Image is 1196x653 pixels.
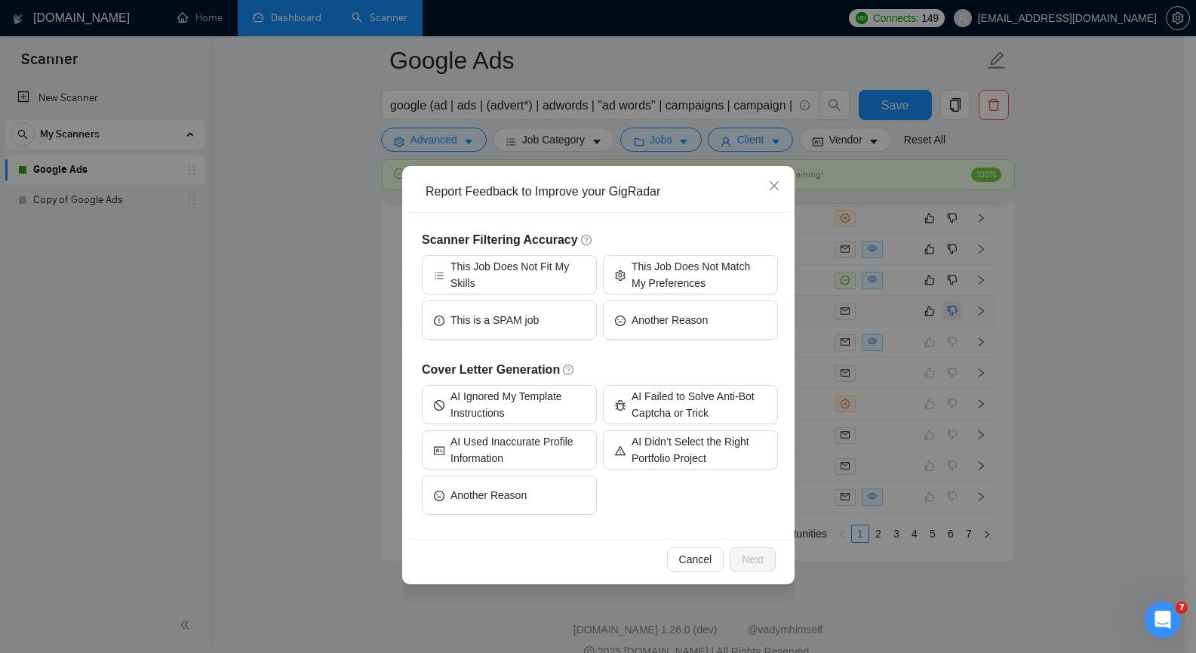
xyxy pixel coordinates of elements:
[1145,602,1181,638] iframe: Intercom live chat
[615,314,626,325] span: frown
[603,255,778,294] button: settingThis Job Does Not Match My Preferences
[1176,602,1188,614] span: 7
[678,551,712,568] span: Cancel
[615,269,626,280] span: setting
[603,385,778,424] button: bugAI Failed to Solve Anti-Bot Captcha or Trick
[450,312,539,328] span: This is a SPAM job
[615,399,626,410] span: bug
[563,364,575,376] span: question-circle
[422,361,778,379] h5: Cover Letter Generation
[434,489,444,501] span: frown
[615,444,626,455] span: warning
[450,433,585,467] span: AI Used Inaccurate Profile Information
[450,258,585,291] span: This Job Does Not Fit My Skills
[434,444,444,455] span: idcard
[422,476,597,515] button: frownAnother Reason
[434,399,444,410] span: stop
[426,183,782,200] div: Report Feedback to Improve your GigRadar
[730,547,776,571] button: Next
[603,300,778,340] button: frownAnother Reason
[580,234,592,246] span: question-circle
[666,547,724,571] button: Cancel
[450,487,527,504] span: Another Reason
[603,430,778,470] button: warningAI Didn’t Select the Right Portfolio Project
[450,388,585,421] span: AI Ignored My Template Instructions
[422,231,778,249] h5: Scanner Filtering Accuracy
[754,166,795,207] button: Close
[434,269,444,280] span: bars
[434,314,444,325] span: exclamation-circle
[632,388,766,421] span: AI Failed to Solve Anti-Bot Captcha or Trick
[632,258,766,291] span: This Job Does Not Match My Preferences
[632,312,708,328] span: Another Reason
[422,430,597,470] button: idcardAI Used Inaccurate Profile Information
[422,255,597,294] button: barsThis Job Does Not Fit My Skills
[768,180,780,192] span: close
[422,300,597,340] button: exclamation-circleThis is a SPAM job
[632,433,766,467] span: AI Didn’t Select the Right Portfolio Project
[422,385,597,424] button: stopAI Ignored My Template Instructions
